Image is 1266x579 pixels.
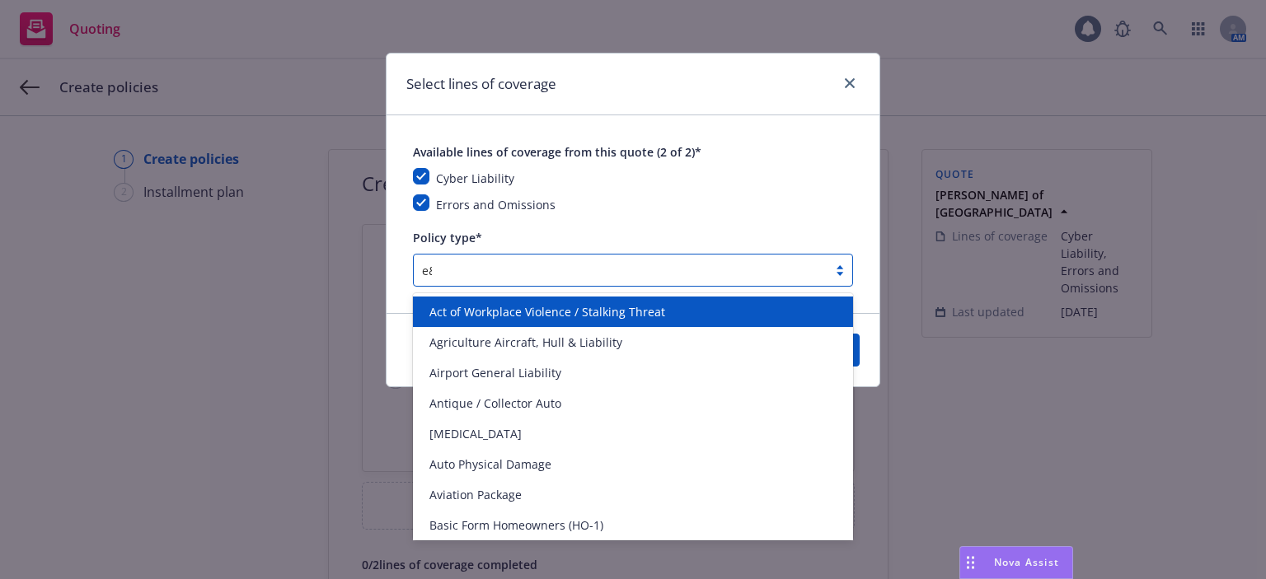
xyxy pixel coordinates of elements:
[959,546,1073,579] button: Nova Assist
[413,144,701,160] span: Available lines of coverage from this quote (2 of 2)*
[429,516,603,534] span: Basic Form Homeowners (HO-1)
[429,425,522,442] span: [MEDICAL_DATA]
[994,555,1059,569] span: Nova Assist
[840,73,860,93] a: close
[429,486,522,503] span: Aviation Package
[436,170,514,186] span: Cyber Liability
[406,73,556,95] h1: Select lines of coverage
[413,230,482,245] span: Policy type*
[436,197,556,212] span: Errors and Omissions
[429,395,561,412] span: Antique / Collector Auto
[429,334,622,351] span: Agriculture Aircraft, Hull & Liability
[960,547,981,578] div: Drag to move
[429,455,551,473] span: Auto Physical Damage
[429,303,665,320] span: Act of Workplace Violence / Stalking Threat
[429,364,561,381] span: Airport General Liability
